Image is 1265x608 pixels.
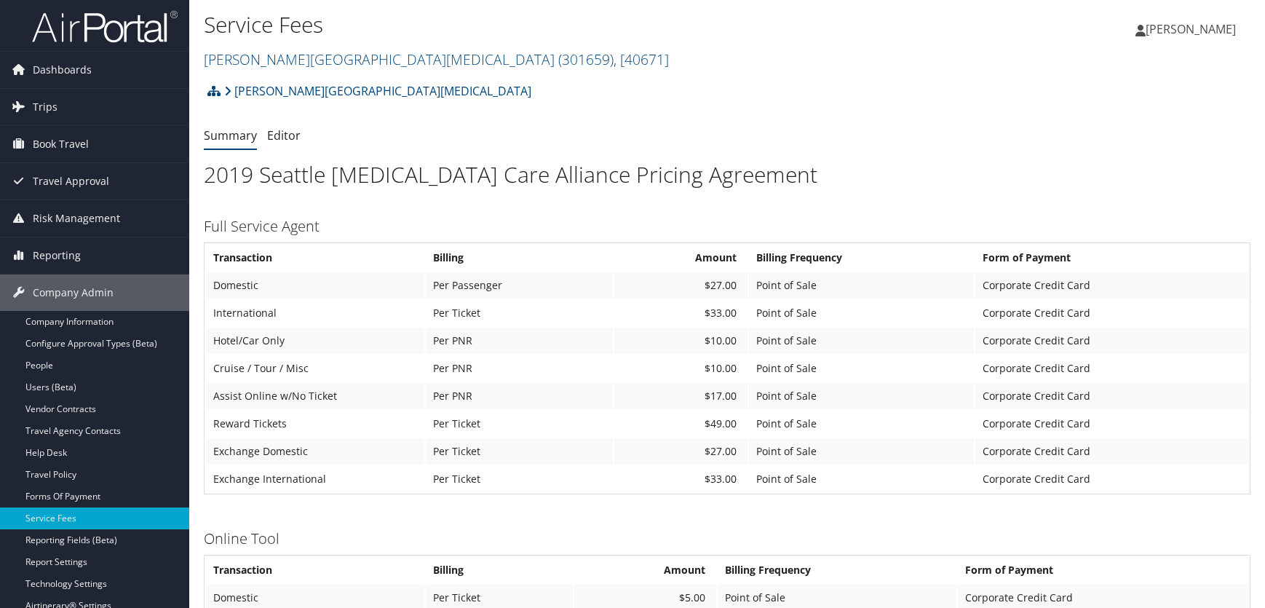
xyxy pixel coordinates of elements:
[614,272,747,299] td: $27.00
[749,300,973,326] td: Point of Sale
[206,328,424,354] td: Hotel/Car Only
[749,328,973,354] td: Point of Sale
[975,383,1248,409] td: Corporate Credit Card
[204,9,902,40] h1: Service Fees
[975,245,1248,271] th: Form of Payment
[426,466,613,492] td: Per Ticket
[574,557,716,583] th: Amount
[33,52,92,88] span: Dashboards
[426,272,613,299] td: Per Passenger
[204,216,1250,237] h3: Full Service Agent
[558,50,614,69] span: ( 301659 )
[749,438,973,465] td: Point of Sale
[614,245,747,271] th: Amount
[204,529,1250,549] h3: Online Tool
[426,383,613,409] td: Per PNR
[749,245,973,271] th: Billing Frequency
[33,163,109,200] span: Travel Approval
[33,89,57,125] span: Trips
[1146,21,1236,37] span: [PERSON_NAME]
[614,466,747,492] td: $33.00
[975,328,1248,354] td: Corporate Credit Card
[614,300,747,326] td: $33.00
[426,557,573,583] th: Billing
[975,438,1248,465] td: Corporate Credit Card
[426,411,613,437] td: Per Ticket
[33,200,120,237] span: Risk Management
[958,557,1248,583] th: Form of Payment
[426,328,613,354] td: Per PNR
[32,9,178,44] img: airportal-logo.png
[614,438,747,465] td: $27.00
[975,466,1248,492] td: Corporate Credit Card
[206,438,424,465] td: Exchange Domestic
[749,272,973,299] td: Point of Sale
[206,383,424,409] td: Assist Online w/No Ticket
[206,300,424,326] td: International
[267,127,301,143] a: Editor
[614,50,669,69] span: , [ 40671 ]
[206,411,424,437] td: Reward Tickets
[426,355,613,382] td: Per PNR
[206,272,424,299] td: Domestic
[33,237,81,274] span: Reporting
[426,438,613,465] td: Per Ticket
[33,275,114,311] span: Company Admin
[204,127,257,143] a: Summary
[749,466,973,492] td: Point of Sale
[614,328,747,354] td: $10.00
[206,466,424,492] td: Exchange International
[975,272,1248,299] td: Corporate Credit Card
[1135,7,1250,51] a: [PERSON_NAME]
[426,245,613,271] th: Billing
[749,411,973,437] td: Point of Sale
[614,411,747,437] td: $49.00
[975,300,1248,326] td: Corporate Credit Card
[224,76,531,106] a: [PERSON_NAME][GEOGRAPHIC_DATA][MEDICAL_DATA]
[206,557,424,583] th: Transaction
[614,383,747,409] td: $17.00
[204,159,1250,190] h1: 2019 Seattle [MEDICAL_DATA] Care Alliance Pricing Agreement
[975,355,1248,382] td: Corporate Credit Card
[614,355,747,382] td: $10.00
[975,411,1248,437] td: Corporate Credit Card
[749,355,973,382] td: Point of Sale
[718,557,956,583] th: Billing Frequency
[204,50,669,69] a: [PERSON_NAME][GEOGRAPHIC_DATA][MEDICAL_DATA]
[426,300,613,326] td: Per Ticket
[206,355,424,382] td: Cruise / Tour / Misc
[33,126,89,162] span: Book Travel
[749,383,973,409] td: Point of Sale
[206,245,424,271] th: Transaction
